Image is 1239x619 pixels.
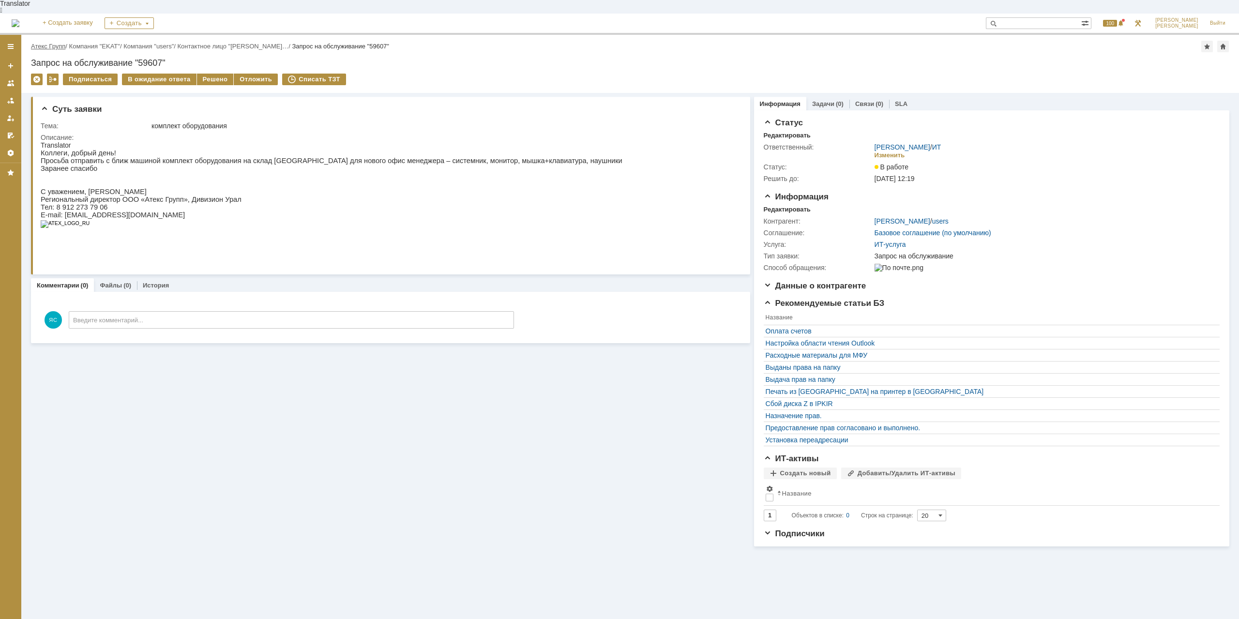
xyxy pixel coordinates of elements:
div: Запрос на обслуживание "59607" [292,43,389,50]
div: Удалить [31,74,43,85]
span: [PERSON_NAME] [1155,23,1198,29]
span: Статус [764,118,803,127]
span: [PERSON_NAME] [1155,17,1198,23]
div: Ответственный: [764,143,873,151]
a: Предоставление прав согласовано и выполнено. [766,424,1213,432]
div: / [875,143,941,151]
div: Редактировать [764,132,811,139]
a: Выдача прав на папку [766,376,1213,383]
div: / [123,43,177,50]
a: Настройка области чтения Outlook [766,339,1213,347]
div: Статус: [764,163,873,171]
div: Открыть панель уведомлений [1097,14,1126,33]
div: / [31,43,69,50]
div: Название [782,490,812,497]
a: Мои согласования [3,128,18,143]
a: Перейти на домашнюю страницу [12,19,19,27]
span: : 8 912 273 79 06 [12,62,67,70]
div: Описание: [41,134,735,141]
a: Сбой диска Z в IPKIR [766,400,1213,408]
span: Расширенный поиск [1081,18,1091,27]
span: Рекомендуемые статьи БЗ [764,299,885,308]
a: Настройки [3,145,18,161]
span: Информация [764,192,829,201]
img: По почте.png [875,264,923,272]
th: Название [775,483,1215,506]
div: Тема: [41,122,150,130]
span: 100 [1103,20,1117,27]
a: Комментарии [37,282,79,289]
a: users [932,217,949,225]
a: Информация [760,100,801,107]
i: Строк на странице: [792,510,913,521]
span: Данные о контрагенте [764,281,866,290]
a: SLA [895,100,907,107]
a: Назначение прав. [766,412,1213,420]
a: Компания "EKAT" [69,43,120,50]
a: Задачи [812,100,834,107]
a: [PERSON_NAME] [875,143,930,151]
div: комплект оборудования [151,122,733,130]
a: Оплата счетов [766,327,1213,335]
div: Запрос на обслуживание [875,252,1213,260]
div: Тип заявки: [764,252,873,260]
div: Контрагент: [764,217,873,225]
div: (0) [836,100,844,107]
a: ИТ-услуга [875,241,906,248]
a: Файлы [100,282,122,289]
th: Название [764,312,1215,325]
div: / [178,43,292,50]
span: В работе [875,163,908,171]
div: Запрос на обслуживание "59607" [31,58,1229,68]
a: Расходные материалы для МФУ [766,351,1213,359]
span: Объектов в списке: [792,512,844,519]
span: Настройки [766,485,773,493]
span: ЯС [45,311,62,329]
a: Выданы права на папку [766,363,1213,371]
div: Решить до: [764,175,873,182]
div: (0) [123,282,131,289]
div: (0) [81,282,89,289]
div: Добавить в избранное [1201,41,1213,52]
a: Базовое соглашение (по умолчанию) [875,229,991,237]
a: Контактное лицо "[PERSON_NAME]… [178,43,289,50]
div: (0) [876,100,883,107]
span: [DATE] 12:19 [875,175,915,182]
a: Мои заявки [3,110,18,126]
div: Работа с массовостью [47,74,59,85]
span: Суть заявки [41,105,102,114]
a: Выйти [1204,14,1231,33]
div: Соглашение: [764,229,873,237]
a: Атекс Групп [31,43,65,50]
div: / [69,43,124,50]
a: История [143,282,169,289]
div: Услуга: [764,241,873,248]
img: logo [12,19,19,27]
div: / [875,217,949,225]
a: Связи [855,100,874,107]
a: Печать из [GEOGRAPHIC_DATA] на принтер в [GEOGRAPHIC_DATA] [766,388,1213,395]
div: Редактировать [764,206,811,213]
div: Способ обращения: [764,264,873,272]
a: [PERSON_NAME][PERSON_NAME] [1149,14,1204,33]
a: Заявки на командах [3,75,18,91]
div: Сделать домашней страницей [1217,41,1229,52]
a: Перейти в интерфейс администратора [1132,17,1144,29]
a: [PERSON_NAME] [875,217,930,225]
a: ИТ [932,143,941,151]
div: 0 [846,510,849,521]
a: Создать заявку [3,58,18,74]
a: Установка переадресации [766,436,1213,444]
a: Компания "users" [123,43,174,50]
span: Подписчики [764,529,825,538]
